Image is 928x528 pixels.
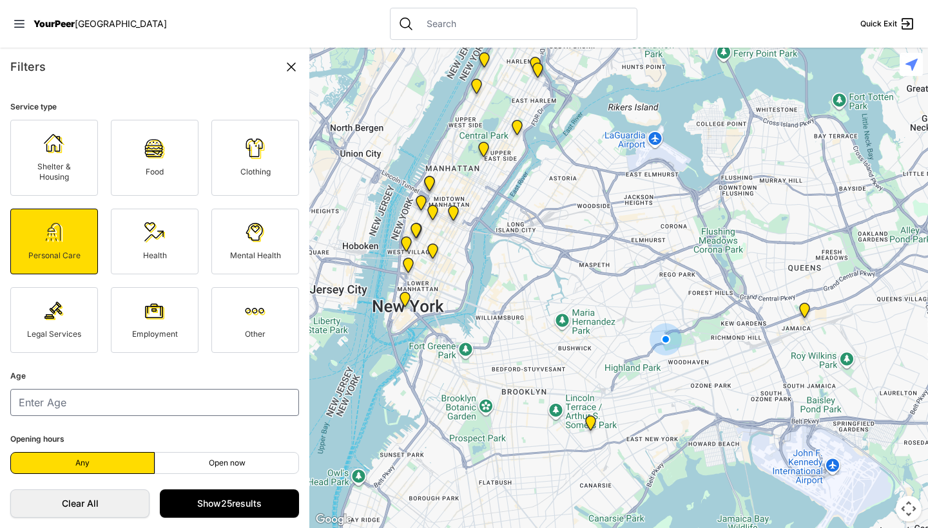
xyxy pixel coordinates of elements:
[397,292,413,312] div: Main Office
[445,205,461,226] div: Mainchance Adult Drop-in Center
[421,176,438,196] div: Metro Baptist Church
[425,243,441,264] div: Harvey Milk High School
[75,458,90,468] span: Any
[400,258,416,278] div: Main Location, SoHo, DYCD Youth Drop-in Center
[413,195,429,216] div: Chelsea
[313,511,355,528] a: Open this area in Google Maps (opens a new window)
[245,329,266,339] span: Other
[896,496,922,522] button: Map camera controls
[10,60,46,73] span: Filters
[10,489,150,518] a: Clear All
[509,120,525,140] div: Avenue Church
[469,79,485,99] div: Manhattan
[860,16,915,32] a: Quick Exit
[530,62,546,83] div: Main Location
[860,19,897,29] span: Quick Exit
[75,18,167,29] span: [GEOGRAPHIC_DATA]
[425,205,441,225] div: New Location, Headquarters
[27,329,81,339] span: Legal Services
[34,20,167,28] a: YourPeer[GEOGRAPHIC_DATA]
[10,287,98,353] a: Legal Services
[10,102,57,111] span: Service type
[111,120,198,196] a: Food
[132,329,178,339] span: Employment
[209,458,246,468] span: Open now
[211,287,299,353] a: Other
[211,120,299,196] a: Clothing
[10,434,64,444] span: Opening hours
[10,371,26,381] span: Age
[230,250,281,260] span: Mental Health
[111,209,198,274] a: Health
[10,120,98,196] a: Shelter & Housing
[211,209,299,274] a: Mental Health
[28,250,81,260] span: Personal Care
[146,167,164,176] span: Food
[583,415,599,436] div: Brooklyn DYCD Youth Drop-in Center
[10,209,98,274] a: Personal Care
[476,142,492,162] div: Manhattan
[160,489,299,518] a: Show25results
[797,303,813,323] div: Jamaica DYCD Youth Drop-in Center - Safe Space (grey door between Tabernacle of Prayer and Hot Po...
[313,511,355,528] img: Google
[24,497,136,510] span: Clear All
[143,250,167,260] span: Health
[419,17,629,30] input: Search
[650,323,682,355] div: You are here!
[111,287,198,353] a: Employment
[34,18,75,29] span: YourPeer
[10,389,299,416] input: Enter Age
[408,223,424,243] div: Center Youth
[398,236,414,257] div: Greenwich Village
[240,167,271,176] span: Clothing
[527,57,543,77] div: East Harlem Drop-in Center
[37,162,71,182] span: Shelter & Housing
